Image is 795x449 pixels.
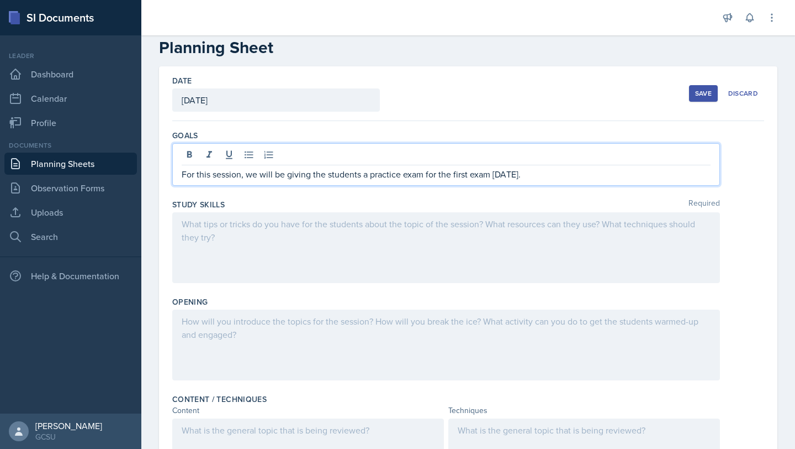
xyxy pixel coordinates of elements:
a: Search [4,226,137,248]
a: Planning Sheets [4,153,137,175]
div: [PERSON_NAME] [35,420,102,431]
div: GCSU [35,431,102,442]
a: Calendar [4,87,137,109]
label: Date [172,75,192,86]
div: Help & Documentation [4,265,137,287]
label: Content / Techniques [172,394,267,405]
label: Goals [172,130,198,141]
a: Profile [4,112,137,134]
div: Save [695,89,712,98]
p: For this session, we will be giving the students a practice exam for the first exam [DATE]. [182,168,711,181]
div: Leader [4,51,137,61]
button: Discard [722,85,764,102]
a: Uploads [4,201,137,223]
label: Opening [172,296,208,307]
span: Required [688,199,720,210]
div: Content [172,405,444,416]
button: Save [689,85,718,102]
div: Techniques [448,405,720,416]
a: Dashboard [4,63,137,85]
h2: Planning Sheet [159,38,777,58]
div: Documents [4,140,137,150]
label: Study Skills [172,199,225,210]
a: Observation Forms [4,177,137,199]
div: Discard [728,89,758,98]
